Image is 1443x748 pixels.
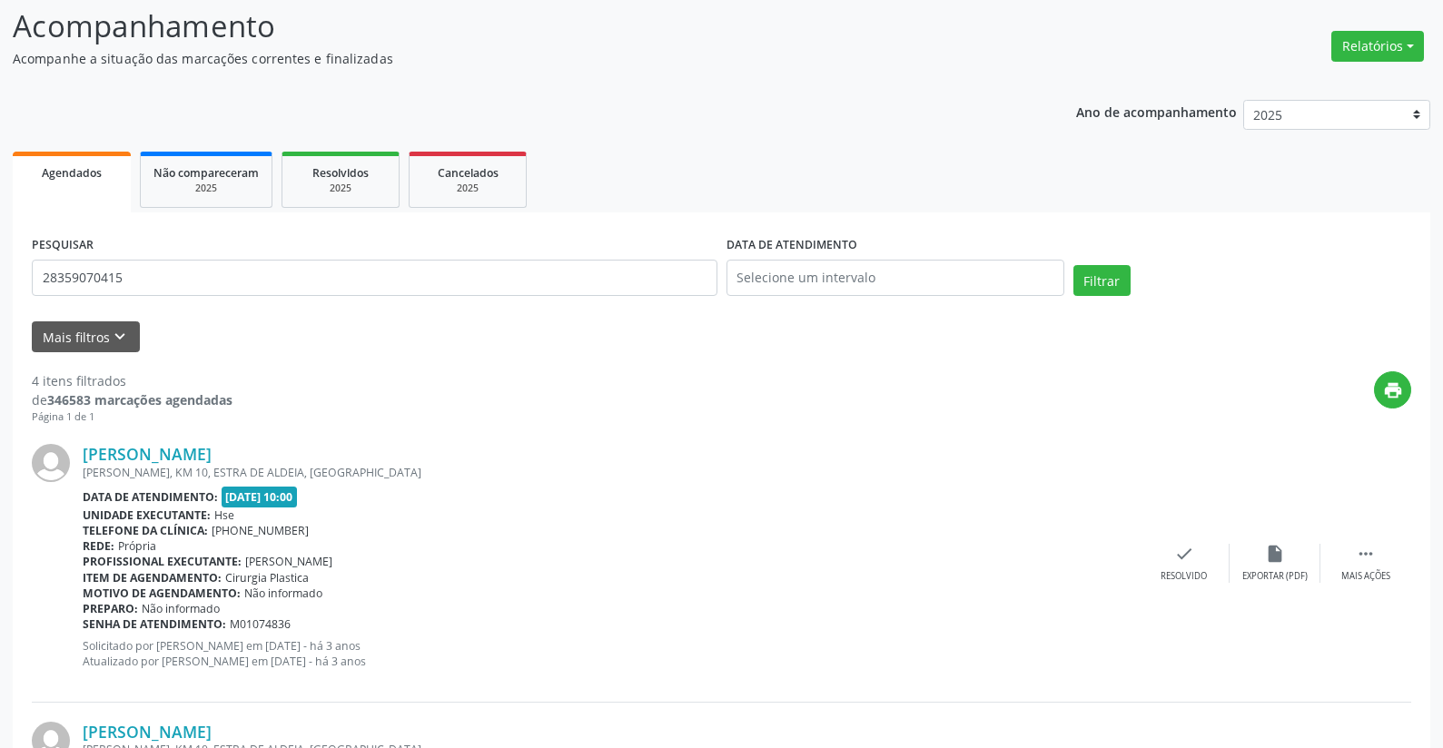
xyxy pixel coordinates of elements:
span: M01074836 [230,616,291,632]
a: [PERSON_NAME] [83,722,212,742]
span: Agendados [42,165,102,181]
p: Acompanhe a situação das marcações correntes e finalizadas [13,49,1005,68]
div: Página 1 de 1 [32,409,232,425]
a: [PERSON_NAME] [83,444,212,464]
span: [DATE] 10:00 [222,487,298,507]
span: [PHONE_NUMBER] [212,523,309,538]
label: DATA DE ATENDIMENTO [726,231,857,260]
input: Nome, código do beneficiário ou CPF [32,260,717,296]
b: Senha de atendimento: [83,616,226,632]
p: Acompanhamento [13,4,1005,49]
strong: 346583 marcações agendadas [47,391,232,408]
span: Resolvidos [312,165,369,181]
div: de [32,390,232,409]
b: Telefone da clínica: [83,523,208,538]
div: [PERSON_NAME], KM 10, ESTRA DE ALDEIA, [GEOGRAPHIC_DATA] [83,465,1139,480]
i: insert_drive_file [1265,544,1285,564]
span: Cirurgia Plastica [225,570,309,586]
div: Resolvido [1161,570,1207,583]
b: Unidade executante: [83,507,211,523]
i: print [1383,380,1403,400]
div: 2025 [422,182,513,195]
p: Solicitado por [PERSON_NAME] em [DATE] - há 3 anos Atualizado por [PERSON_NAME] em [DATE] - há 3 ... [83,638,1139,669]
div: Mais ações [1341,570,1390,583]
img: img [32,444,70,482]
b: Profissional executante: [83,554,242,569]
div: Exportar (PDF) [1242,570,1308,583]
button: Filtrar [1073,265,1131,296]
b: Preparo: [83,601,138,616]
p: Ano de acompanhamento [1076,100,1237,123]
span: Hse [214,507,234,523]
div: 4 itens filtrados [32,371,232,390]
button: Mais filtroskeyboard_arrow_down [32,321,140,353]
div: 2025 [295,182,386,195]
b: Item de agendamento: [83,570,222,586]
b: Rede: [83,538,114,554]
div: 2025 [153,182,259,195]
b: Motivo de agendamento: [83,586,241,601]
i: keyboard_arrow_down [110,327,130,347]
span: Não informado [142,601,220,616]
button: Relatórios [1331,31,1424,62]
button: print [1374,371,1411,408]
i:  [1356,544,1376,564]
b: Data de atendimento: [83,489,218,505]
span: [PERSON_NAME] [245,554,332,569]
span: Não compareceram [153,165,259,181]
label: PESQUISAR [32,231,94,260]
span: Não informado [244,586,322,601]
span: Cancelados [438,165,499,181]
input: Selecione um intervalo [726,260,1064,296]
i: check [1174,544,1194,564]
span: Própria [118,538,156,554]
